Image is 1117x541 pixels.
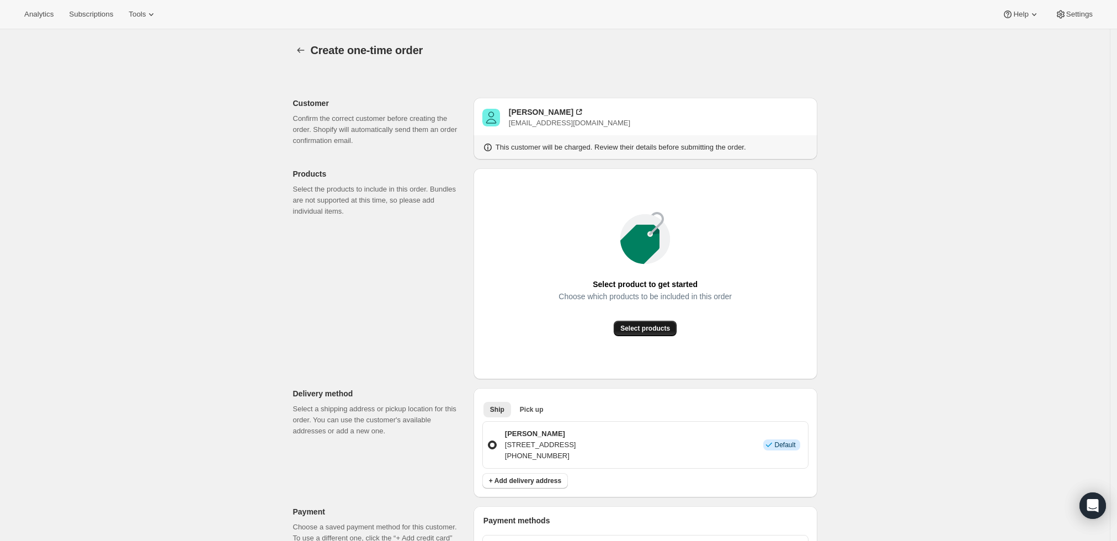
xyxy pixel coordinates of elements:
button: Analytics [18,7,60,22]
span: William Brenton [482,109,500,126]
button: + Add delivery address [482,473,568,489]
button: Subscriptions [62,7,120,22]
span: + Add delivery address [489,476,561,485]
span: Subscriptions [69,10,113,19]
p: This customer will be charged. Review their details before submitting the order. [496,142,746,153]
span: Create one-time order [311,44,423,56]
p: Payment methods [483,515,809,526]
button: Help [996,7,1046,22]
span: Default [774,441,795,449]
p: [PERSON_NAME] [505,428,576,439]
button: Settings [1049,7,1099,22]
span: Analytics [24,10,54,19]
p: Confirm the correct customer before creating the order. Shopify will automatically send them an o... [293,113,465,146]
span: Help [1013,10,1028,19]
span: Select product to get started [593,277,698,292]
span: [EMAIL_ADDRESS][DOMAIN_NAME] [509,119,630,127]
p: Select the products to include in this order. Bundles are not supported at this time, so please a... [293,184,465,217]
p: Payment [293,506,465,517]
span: Settings [1066,10,1093,19]
span: Choose which products to be included in this order [558,289,732,304]
span: Select products [620,324,670,333]
p: Products [293,168,465,179]
span: Tools [129,10,146,19]
span: Pick up [520,405,544,414]
div: [PERSON_NAME] [509,107,573,118]
p: Select a shipping address or pickup location for this order. You can use the customer's available... [293,404,465,437]
button: Tools [122,7,163,22]
p: Customer [293,98,465,109]
p: Delivery method [293,388,465,399]
span: Ship [490,405,504,414]
p: [STREET_ADDRESS] [505,439,576,450]
button: Select products [614,321,677,336]
p: [PHONE_NUMBER] [505,450,576,462]
div: Open Intercom Messenger [1079,492,1106,519]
